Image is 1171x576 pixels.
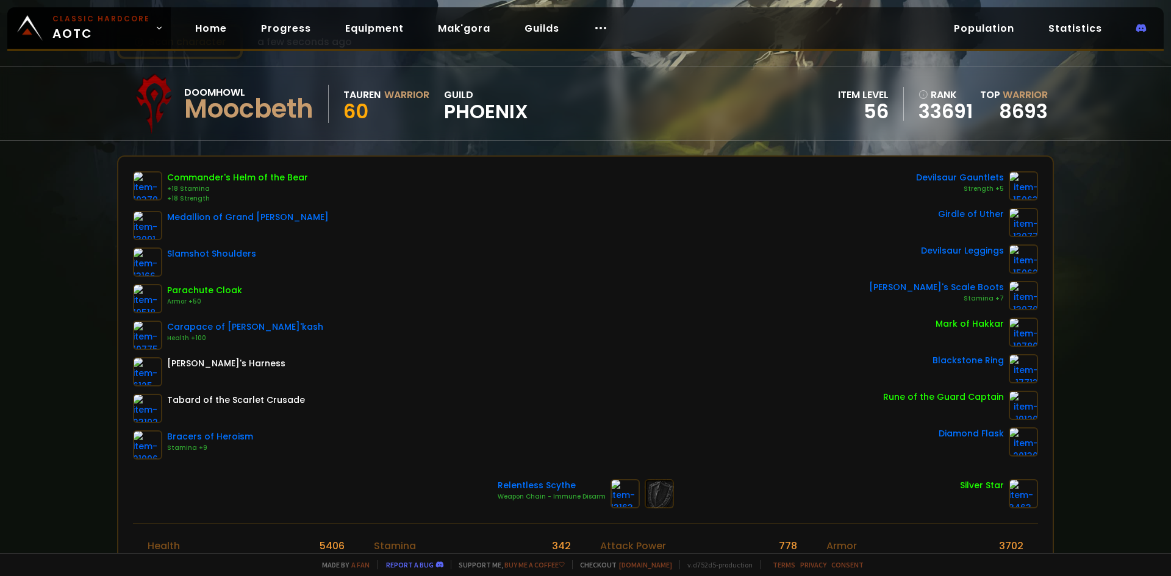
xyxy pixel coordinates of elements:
img: item-10775 [133,321,162,350]
img: item-15063 [1009,171,1038,201]
img: item-21996 [133,430,162,460]
a: Guilds [515,16,569,41]
a: Progress [251,16,321,41]
div: 778 [779,538,797,553]
a: Mak'gora [428,16,500,41]
div: item level [838,87,889,102]
div: Rune of the Guard Captain [883,391,1004,404]
div: Medallion of Grand [PERSON_NAME] [167,211,329,224]
div: Moocbeth [184,100,313,118]
small: Classic Hardcore [52,13,150,24]
span: Checkout [572,560,672,569]
div: Stamina [374,538,416,553]
div: Attack Power [600,538,666,553]
span: Warrior [1003,88,1048,102]
div: Tabard of the Scarlet Crusade [167,394,305,407]
a: 8693 [999,98,1048,125]
a: Population [944,16,1024,41]
div: Stamina +9 [167,443,253,453]
img: item-23192 [133,394,162,423]
div: Weapon Chain - Immune Disarm [498,492,606,502]
div: Devilsaur Leggings [921,244,1004,257]
div: Girdle of Uther [938,208,1004,221]
span: 60 [343,98,368,125]
div: Silver Star [960,479,1004,492]
div: 342 [552,538,571,553]
a: Buy me a coffee [504,560,565,569]
img: item-13070 [1009,281,1038,310]
div: Stamina +7 [869,294,1004,304]
img: item-13166 [133,247,162,277]
div: Relentless Scythe [498,479,606,492]
img: item-17713 [1009,354,1038,383]
div: Doomhowl [184,85,313,100]
div: 5406 [320,538,345,553]
div: Armor +50 [167,297,242,307]
div: +18 Stamina [167,184,308,194]
div: Parachute Cloak [167,284,242,297]
div: Strength +5 [916,184,1004,194]
a: Consent [831,560,864,569]
div: Blackstone Ring [933,354,1004,367]
span: Made by [315,560,370,569]
img: item-13077 [1009,208,1038,237]
img: item-13091 [133,211,162,240]
div: Diamond Flask [939,427,1004,440]
a: Privacy [800,560,826,569]
span: v. d752d5 - production [679,560,753,569]
div: Commander's Helm of the Bear [167,171,308,184]
img: item-13163 [611,479,640,508]
span: AOTC [52,13,150,43]
a: Statistics [1039,16,1112,41]
div: Top [980,87,1048,102]
a: Home [185,16,237,41]
div: Slamshot Shoulders [167,247,256,260]
div: rank [919,87,973,102]
div: Health +100 [167,333,323,343]
img: item-19120 [1009,391,1038,420]
a: 33691 [919,102,973,121]
div: Tauren [343,87,381,102]
div: 56 [838,102,889,121]
a: Equipment [335,16,414,41]
span: Phoenix [444,102,528,121]
div: Health [148,538,180,553]
img: item-10518 [133,284,162,313]
div: Armor [826,538,857,553]
div: 3702 [999,538,1023,553]
img: item-20130 [1009,427,1038,457]
div: Mark of Hakkar [936,318,1004,330]
div: Warrior [384,87,429,102]
img: item-15062 [1009,244,1038,274]
a: Terms [773,560,795,569]
div: Carapace of [PERSON_NAME]'kash [167,321,323,333]
a: Report a bug [386,560,434,569]
img: item-10780 [1009,318,1038,347]
img: item-6125 [133,357,162,386]
div: Devilsaur Gauntlets [916,171,1004,184]
img: item-10379 [133,171,162,201]
img: item-3463 [1009,479,1038,508]
a: Classic HardcoreAOTC [7,7,171,49]
div: +18 Strength [167,194,308,204]
a: a fan [351,560,370,569]
span: Support me, [451,560,565,569]
div: guild [444,87,528,121]
div: [PERSON_NAME]'s Harness [167,357,285,370]
div: Bracers of Heroism [167,430,253,443]
div: [PERSON_NAME]'s Scale Boots [869,281,1004,294]
a: [DOMAIN_NAME] [619,560,672,569]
